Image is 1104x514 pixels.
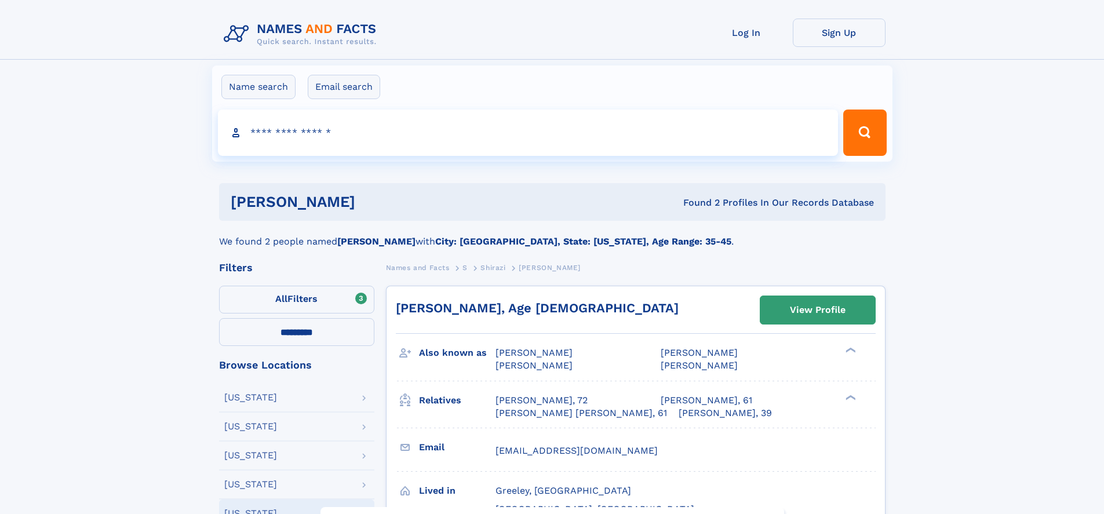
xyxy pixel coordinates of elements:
label: Name search [221,75,296,99]
span: All [275,293,287,304]
div: [US_STATE] [224,451,277,460]
div: [US_STATE] [224,422,277,431]
div: Browse Locations [219,360,374,370]
a: Sign Up [793,19,886,47]
a: [PERSON_NAME], Age [DEMOGRAPHIC_DATA] [396,301,679,315]
h3: Lived in [419,481,495,501]
span: S [462,264,468,272]
a: View Profile [760,296,875,324]
div: [US_STATE] [224,393,277,402]
a: [PERSON_NAME], 72 [495,394,588,407]
span: Shirazi [480,264,505,272]
span: Greeley, [GEOGRAPHIC_DATA] [495,485,631,496]
span: [PERSON_NAME] [519,264,581,272]
span: [PERSON_NAME] [495,347,573,358]
span: [PERSON_NAME] [495,360,573,371]
span: [EMAIL_ADDRESS][DOMAIN_NAME] [495,445,658,456]
div: [US_STATE] [224,480,277,489]
h3: Relatives [419,391,495,410]
h3: Email [419,438,495,457]
input: search input [218,110,839,156]
a: Log In [700,19,793,47]
b: [PERSON_NAME] [337,236,416,247]
a: [PERSON_NAME] [PERSON_NAME], 61 [495,407,667,420]
div: ❯ [843,393,857,401]
a: Shirazi [480,260,505,275]
button: Search Button [843,110,886,156]
div: Filters [219,263,374,273]
label: Email search [308,75,380,99]
div: Found 2 Profiles In Our Records Database [519,196,874,209]
label: Filters [219,286,374,313]
div: ❯ [843,347,857,354]
span: [PERSON_NAME] [661,360,738,371]
b: City: [GEOGRAPHIC_DATA], State: [US_STATE], Age Range: 35-45 [435,236,731,247]
h3: Also known as [419,343,495,363]
span: [PERSON_NAME] [661,347,738,358]
img: Logo Names and Facts [219,19,386,50]
a: S [462,260,468,275]
a: [PERSON_NAME], 39 [679,407,772,420]
div: View Profile [790,297,846,323]
div: We found 2 people named with . [219,221,886,249]
h1: [PERSON_NAME] [231,195,519,209]
a: Names and Facts [386,260,450,275]
a: [PERSON_NAME], 61 [661,394,752,407]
